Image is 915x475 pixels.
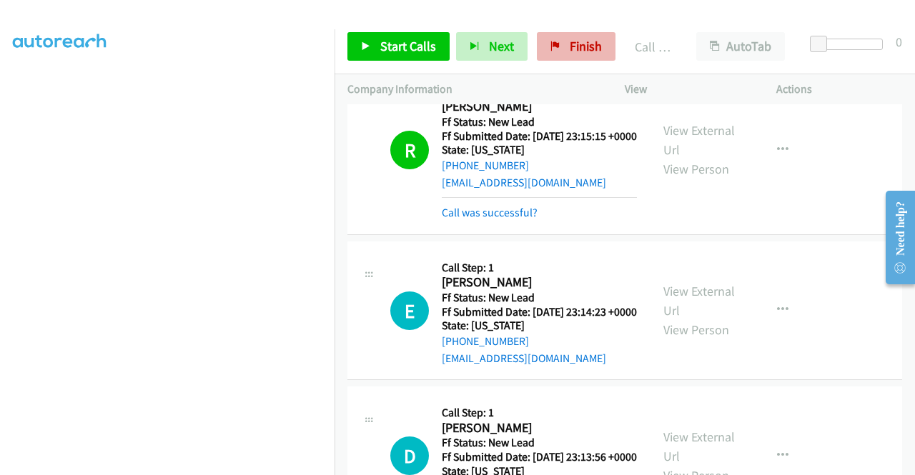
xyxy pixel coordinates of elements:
h5: Ff Status: New Lead [442,291,637,305]
h1: D [390,436,429,475]
span: Finish [570,38,602,54]
h2: [PERSON_NAME] [442,99,637,115]
a: View Person [663,161,729,177]
h1: E [390,291,429,330]
h1: R [390,131,429,169]
h5: Ff Submitted Date: [DATE] 23:15:15 +0000 [442,129,637,144]
h5: Ff Status: New Lead [442,436,637,450]
a: Finish [537,32,615,61]
h5: Call Step: 1 [442,261,637,275]
a: View External Url [663,283,735,319]
h5: Ff Submitted Date: [DATE] 23:14:23 +0000 [442,305,637,319]
a: View External Url [663,122,735,158]
iframe: Resource Center [874,181,915,294]
a: [PHONE_NUMBER] [442,334,529,348]
span: Start Calls [380,38,436,54]
h5: State: [US_STATE] [442,319,637,333]
span: Next [489,38,514,54]
a: Call was successful? [442,206,538,219]
button: Next [456,32,528,61]
h5: State: [US_STATE] [442,143,637,157]
h2: [PERSON_NAME] [442,274,637,291]
p: View [625,81,751,98]
div: The call is yet to be attempted [390,436,429,475]
div: The call is yet to be attempted [390,291,429,330]
a: [EMAIL_ADDRESS][DOMAIN_NAME] [442,176,606,189]
p: Call Completed [635,37,671,56]
div: Delay between calls (in seconds) [817,39,883,50]
div: 0 [896,32,902,51]
button: AutoTab [696,32,785,61]
p: Actions [776,81,902,98]
p: Company Information [347,81,599,98]
a: View Person [663,321,729,338]
h5: Ff Submitted Date: [DATE] 23:13:56 +0000 [442,450,637,464]
h5: Ff Status: New Lead [442,115,637,129]
a: View External Url [663,429,735,464]
h5: Call Step: 1 [442,406,637,420]
a: [EMAIL_ADDRESS][DOMAIN_NAME] [442,351,606,365]
a: Start Calls [347,32,450,61]
a: [PHONE_NUMBER] [442,159,529,172]
h2: [PERSON_NAME] [442,420,637,436]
